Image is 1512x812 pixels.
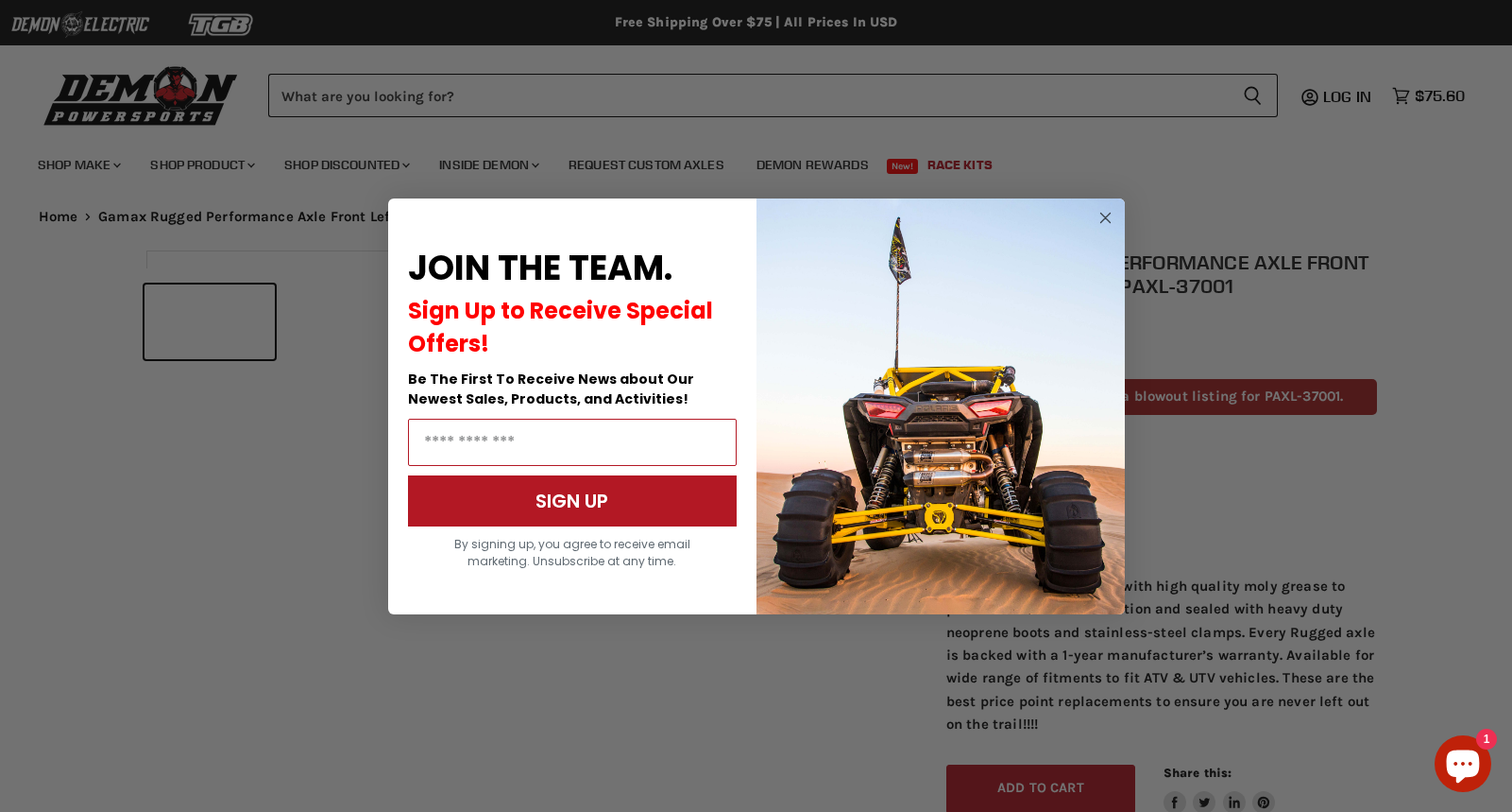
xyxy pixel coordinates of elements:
span: Be The First To Receive News about Our Newest Sales, Products, and Activities! [408,370,694,408]
span: JOIN THE TEAM. [408,244,672,292]
button: Close dialog [1094,206,1117,230]
span: Sign Up to Receive Special Offers! [408,295,713,359]
button: SIGN UP [408,475,737,527]
input: Email Address [408,419,737,466]
img: a9095488-b6e7-41ba-879d-588abfab540b.jpeg [756,199,1125,614]
inbox-online-store-chat: Shopify online store chat [1429,735,1497,797]
span: By signing up, you agree to receive email marketing. Unsubscribe at any time. [454,536,690,569]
